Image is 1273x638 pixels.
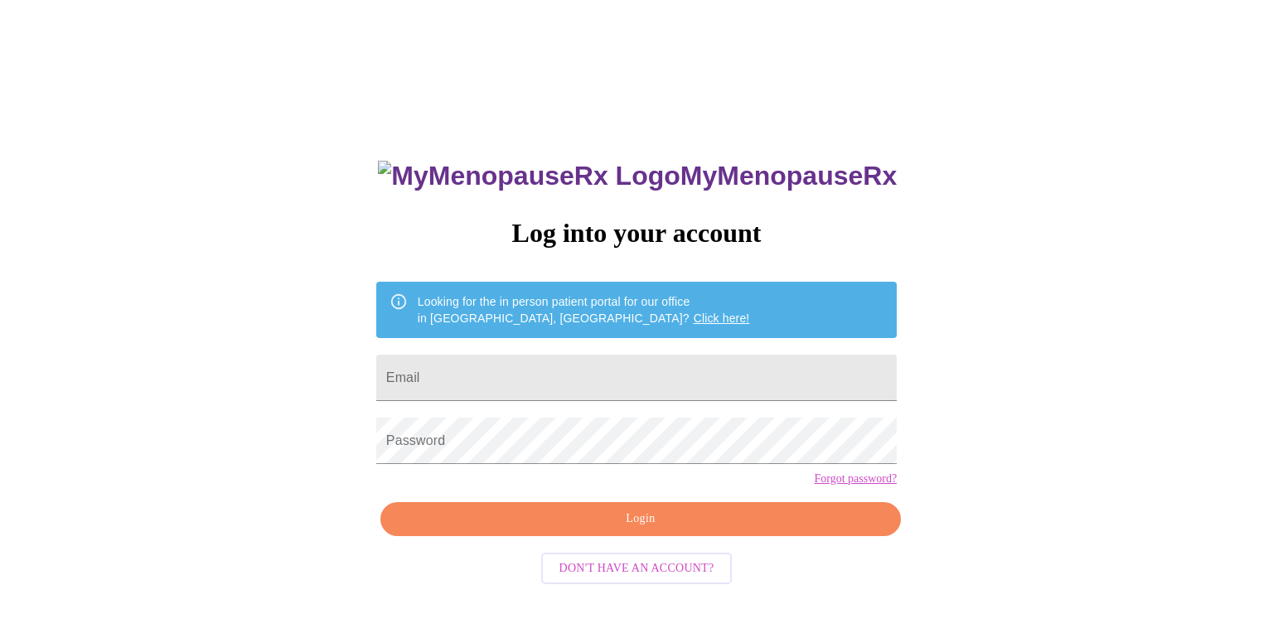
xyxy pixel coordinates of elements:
span: Login [399,509,882,529]
img: MyMenopauseRx Logo [378,161,680,191]
a: Don't have an account? [537,559,737,573]
h3: MyMenopauseRx [378,161,897,191]
div: Looking for the in person patient portal for our office in [GEOGRAPHIC_DATA], [GEOGRAPHIC_DATA]? [418,287,750,333]
a: Forgot password? [814,472,897,486]
button: Don't have an account? [541,553,733,585]
a: Click here! [694,312,750,325]
h3: Log into your account [376,218,897,249]
button: Login [380,502,901,536]
span: Don't have an account? [559,558,714,579]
